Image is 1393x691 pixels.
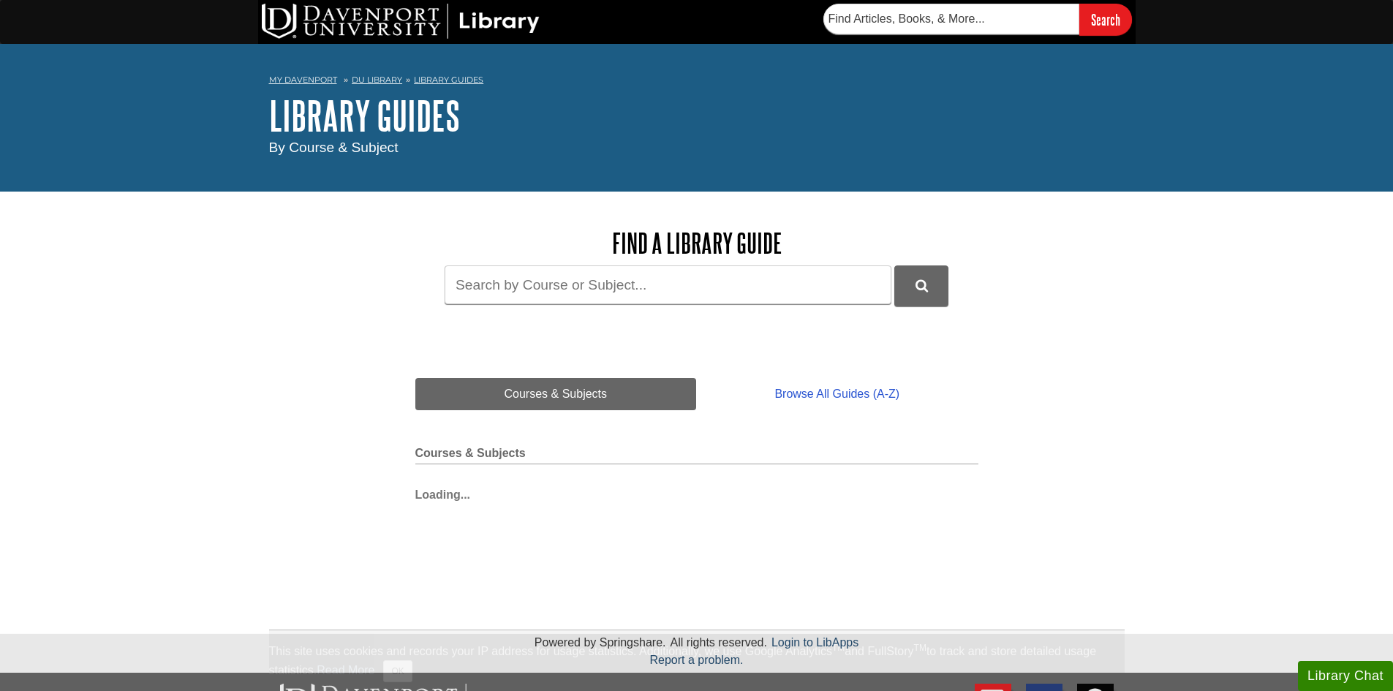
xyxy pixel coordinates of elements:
button: Library Chat [1298,661,1393,691]
nav: breadcrumb [269,70,1125,94]
h2: Find a Library Guide [415,228,978,258]
a: Browse All Guides (A-Z) [696,378,978,410]
input: Search [1079,4,1132,35]
div: Loading... [415,479,978,504]
img: DU Library [262,4,540,39]
sup: TM [832,643,845,653]
form: Searches DU Library's articles, books, and more [823,4,1132,35]
a: My Davenport [269,74,337,86]
a: Read More [317,664,374,676]
sup: TM [914,643,926,653]
a: DU Library [352,75,402,85]
input: Find Articles, Books, & More... [823,4,1079,34]
i: Search Library Guides [916,279,928,292]
button: Close [383,660,412,682]
input: Search by Course or Subject... [445,265,891,304]
div: By Course & Subject [269,137,1125,159]
div: This site uses cookies and records your IP address for usage statistics. Additionally, we use Goo... [269,643,1125,682]
a: Library Guides [414,75,483,85]
h1: Library Guides [269,94,1125,137]
a: Courses & Subjects [415,378,697,410]
h2: Courses & Subjects [415,447,978,464]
